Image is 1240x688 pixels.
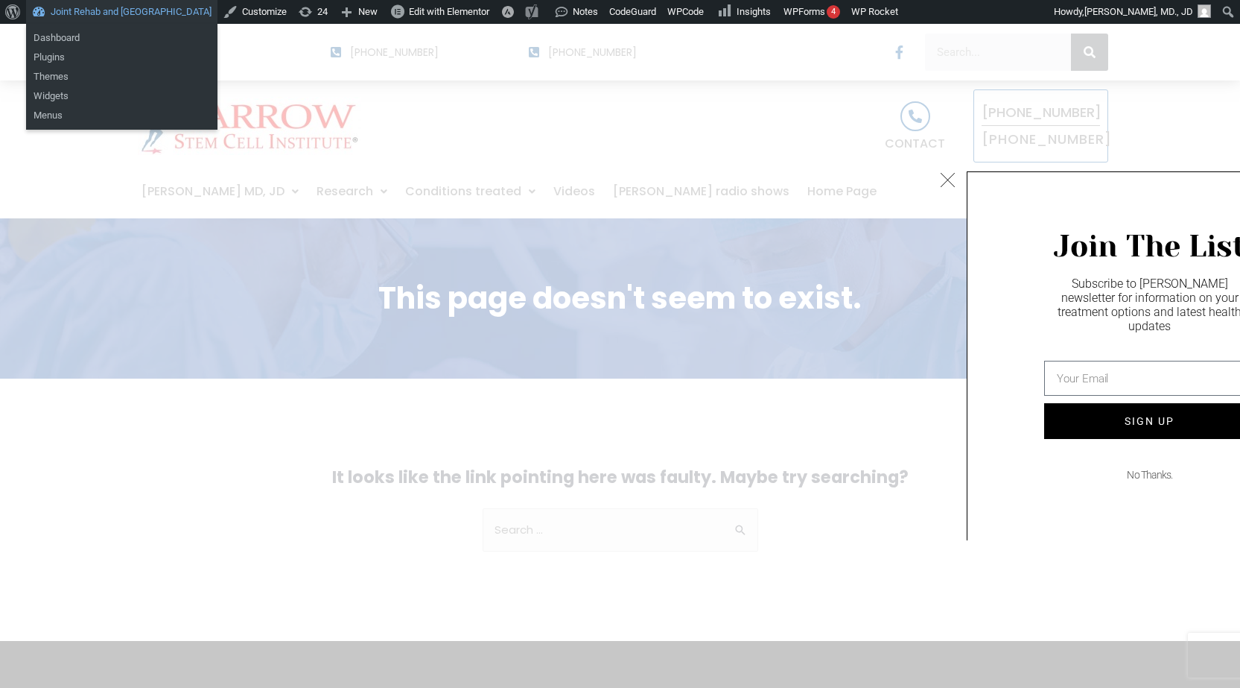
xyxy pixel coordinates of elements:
a: No thanks. [1127,469,1172,481]
a: Plugins [26,48,217,67]
span: Edit with Elementor [409,6,489,17]
ul: Joint Rehab and Sports Medical Center [26,24,217,72]
a: Widgets [26,86,217,106]
span: Sign Up [1125,415,1174,427]
a: Menus [26,106,217,125]
div: 4 [827,5,840,19]
a: Themes [26,67,217,86]
ul: Joint Rehab and Sports Medical Center [26,63,217,130]
span: [PERSON_NAME], MD., JD [1084,6,1193,17]
span: Insights [737,6,771,17]
a: Dashboard [26,28,217,48]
